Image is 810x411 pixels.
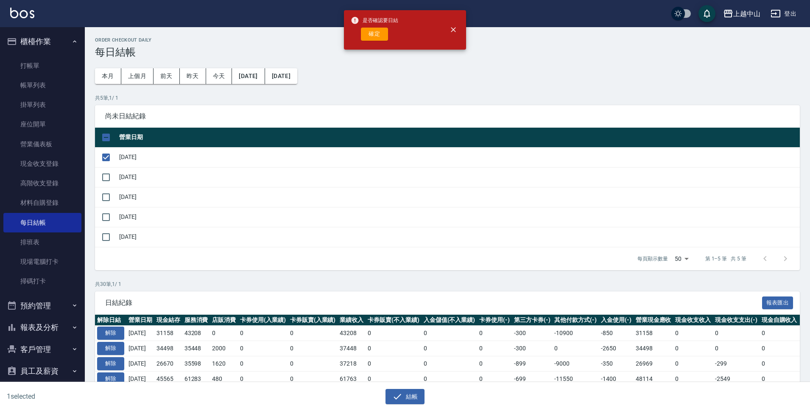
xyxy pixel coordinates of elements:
[126,341,154,356] td: [DATE]
[3,360,81,382] button: 員工及薪資
[422,341,478,356] td: 0
[95,315,126,326] th: 解除日結
[698,5,715,22] button: save
[117,207,800,227] td: [DATE]
[338,341,366,356] td: 37448
[599,341,634,356] td: -2650
[182,326,210,341] td: 43208
[762,296,793,310] button: 報表匯出
[3,115,81,134] a: 座位開單
[210,356,238,371] td: 1620
[338,326,366,341] td: 43208
[95,68,121,84] button: 本月
[126,326,154,341] td: [DATE]
[117,187,800,207] td: [DATE]
[338,315,366,326] th: 業績收入
[760,341,799,356] td: 0
[288,356,338,371] td: 0
[288,341,338,356] td: 0
[3,338,81,361] button: 客戶管理
[671,247,692,270] div: 50
[97,372,124,386] button: 解除
[599,326,634,341] td: -850
[3,154,81,173] a: 現金收支登錄
[117,128,800,148] th: 營業日期
[385,389,425,405] button: 結帳
[477,315,512,326] th: 卡券使用(-)
[210,326,238,341] td: 0
[3,213,81,232] a: 每日結帳
[338,356,366,371] td: 37218
[599,371,634,386] td: -1400
[182,315,210,326] th: 服務消費
[210,371,238,386] td: 480
[733,8,760,19] div: 上越中山
[760,326,799,341] td: 0
[673,326,713,341] td: 0
[105,112,790,120] span: 尚未日結紀錄
[366,356,422,371] td: 0
[3,316,81,338] button: 報表及分析
[713,371,760,386] td: -2549
[3,232,81,252] a: 排班表
[3,95,81,115] a: 掛單列表
[117,147,800,167] td: [DATE]
[3,295,81,317] button: 預約管理
[366,315,422,326] th: 卡券販賣(不入業績)
[288,326,338,341] td: 0
[673,315,713,326] th: 現金收支收入
[552,371,599,386] td: -11550
[238,326,288,341] td: 0
[126,315,154,326] th: 營業日期
[3,56,81,75] a: 打帳單
[95,94,800,102] p: 共 5 筆, 1 / 1
[366,326,422,341] td: 0
[3,75,81,95] a: 帳單列表
[7,391,201,402] h6: 1 selected
[422,326,478,341] td: 0
[760,371,799,386] td: 0
[3,271,81,291] a: 掃碼打卡
[477,356,512,371] td: 0
[512,315,553,326] th: 第三方卡券(-)
[477,371,512,386] td: 0
[361,28,388,41] button: 確定
[117,167,800,187] td: [DATE]
[477,341,512,356] td: 0
[126,356,154,371] td: [DATE]
[95,37,800,43] h2: Order checkout daily
[422,315,478,326] th: 入金儲值(不入業績)
[444,20,463,39] button: close
[422,356,478,371] td: 0
[97,327,124,340] button: 解除
[3,193,81,212] a: 材料自購登錄
[154,341,182,356] td: 34498
[552,315,599,326] th: 其他付款方式(-)
[121,68,154,84] button: 上個月
[95,46,800,58] h3: 每日結帳
[512,326,553,341] td: -300
[265,68,297,84] button: [DATE]
[552,326,599,341] td: -10900
[673,341,713,356] td: 0
[105,299,762,307] span: 日結紀錄
[634,356,673,371] td: 26969
[288,371,338,386] td: 0
[97,357,124,370] button: 解除
[713,356,760,371] td: -299
[154,326,182,341] td: 31158
[95,280,800,288] p: 共 30 筆, 1 / 1
[210,315,238,326] th: 店販消費
[552,356,599,371] td: -9000
[366,371,422,386] td: 0
[512,356,553,371] td: -899
[760,315,799,326] th: 現金自購收入
[3,173,81,193] a: 高階收支登錄
[422,371,478,386] td: 0
[3,252,81,271] a: 現場電腦打卡
[97,342,124,355] button: 解除
[673,371,713,386] td: 0
[182,356,210,371] td: 35598
[705,255,746,263] p: 第 1–5 筆 共 5 筆
[366,341,422,356] td: 0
